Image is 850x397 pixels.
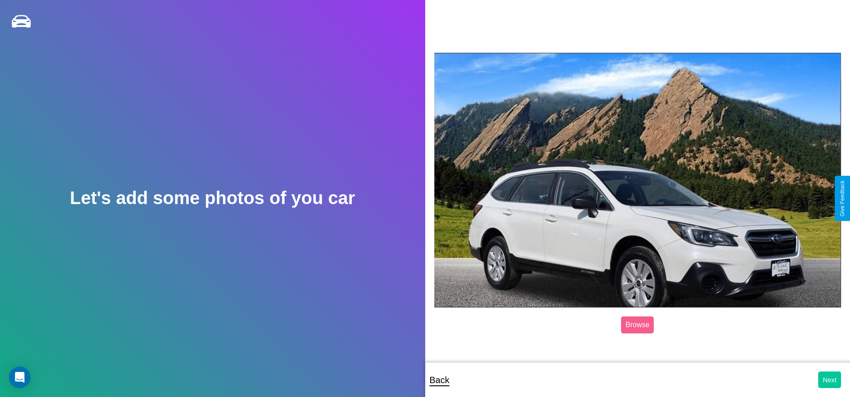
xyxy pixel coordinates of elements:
label: Browse [621,316,654,333]
div: Open Intercom Messenger [9,367,30,388]
h2: Let's add some photos of you car [70,188,355,208]
p: Back [430,372,449,388]
img: posted [434,53,841,307]
button: Next [818,371,841,388]
div: Give Feedback [839,180,846,217]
